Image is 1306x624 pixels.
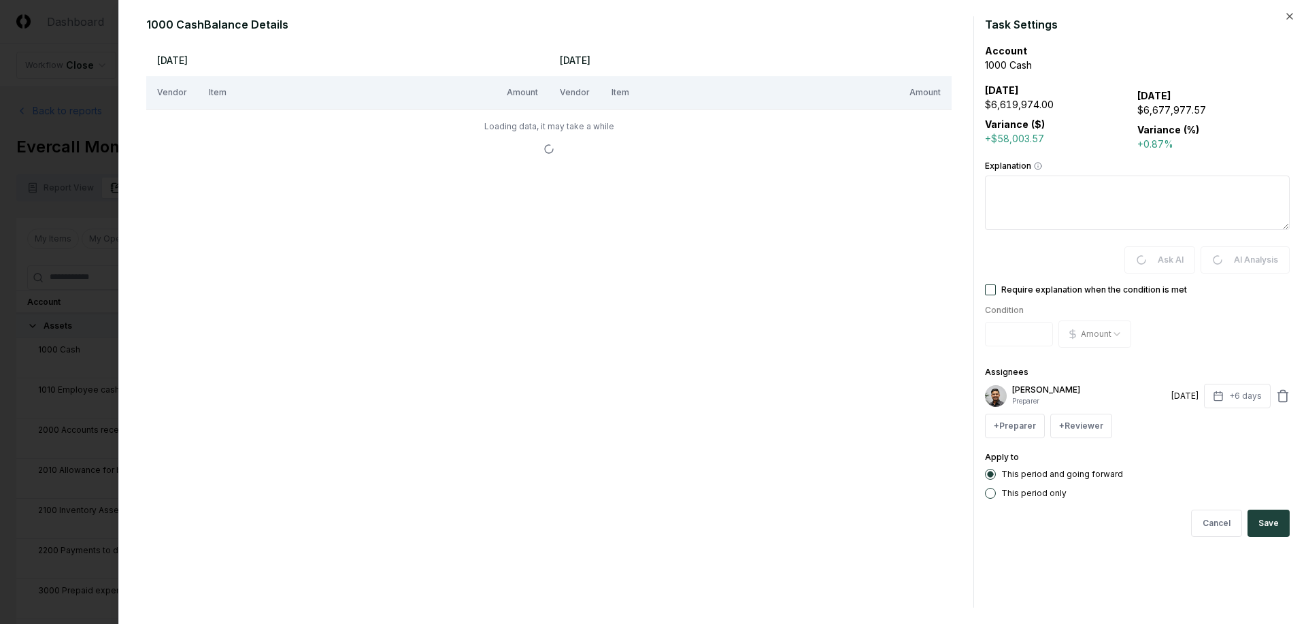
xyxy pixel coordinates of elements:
[1137,124,1199,135] b: Variance (%)
[985,162,1290,170] label: Explanation
[1137,103,1290,117] div: $6,677,977.57
[1001,286,1187,294] label: Require explanation when the condition is met
[985,84,1019,96] b: [DATE]
[146,76,198,109] th: Vendor
[985,58,1290,72] div: 1000 Cash
[496,76,549,109] th: Amount
[985,414,1045,438] button: +Preparer
[1001,489,1067,497] label: This period only
[1034,162,1042,170] button: Explanation
[1191,510,1242,537] button: Cancel
[985,16,1290,33] h2: Task Settings
[985,452,1019,462] label: Apply to
[601,76,899,109] th: Item
[1248,510,1290,537] button: Save
[549,76,601,109] th: Vendor
[549,44,952,76] th: [DATE]
[1001,470,1123,478] label: This period and going forward
[1137,90,1171,101] b: [DATE]
[1012,396,1166,406] p: Preparer
[146,44,549,76] th: [DATE]
[985,131,1137,146] div: +$58,003.57
[1012,384,1166,396] p: [PERSON_NAME]
[985,118,1045,130] b: Variance ($)
[985,385,1007,407] img: d09822cc-9b6d-4858-8d66-9570c114c672_eec49429-a748-49a0-a6ec-c7bd01c6482e.png
[1137,137,1290,151] div: +0.87%
[1050,414,1112,438] button: +Reviewer
[899,76,952,109] th: Amount
[1171,390,1199,402] div: [DATE]
[157,120,941,133] div: Loading data, it may take a while
[985,45,1027,56] b: Account
[1204,384,1271,408] button: +6 days
[985,367,1028,377] label: Assignees
[985,97,1137,112] div: $6,619,974.00
[198,76,496,109] th: Item
[146,16,962,33] h2: 1000 Cash Balance Details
